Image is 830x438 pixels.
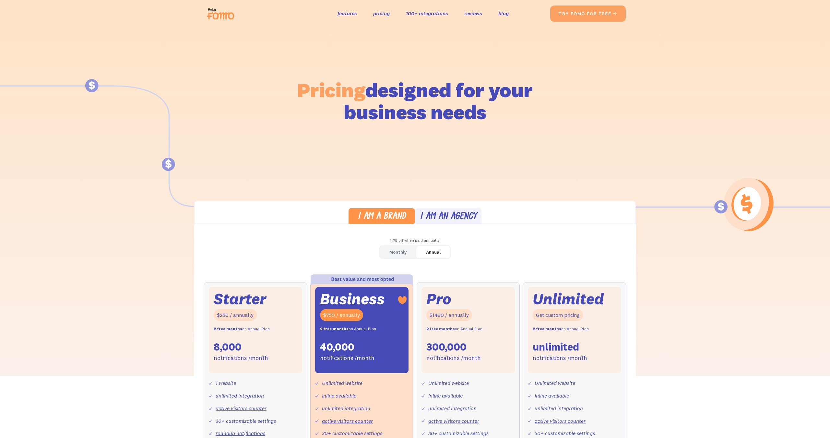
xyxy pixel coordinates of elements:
[216,391,264,400] div: unlimited integration
[533,292,604,306] div: Unlimited
[406,9,448,18] a: 100+ integrations
[428,391,463,400] div: Inline available
[535,418,586,424] a: active visitors counter
[498,9,509,18] a: blog
[214,292,266,306] div: Starter
[322,378,362,388] div: Unlimited website
[420,212,477,222] div: I am an agency
[214,324,270,334] div: on Annual Plan
[535,378,575,388] div: Unlimited website
[428,378,469,388] div: Unlimited website
[320,324,376,334] div: on Annual Plan
[426,353,481,363] div: notifications /month
[533,326,561,331] strong: 2 free months
[214,353,268,363] div: notifications /month
[216,416,276,426] div: 30+ customizable settings
[426,324,482,334] div: on Annual Plan
[426,292,451,306] div: Pro
[533,324,589,334] div: on Annual Plan
[216,405,267,411] a: active visitors counter
[320,309,363,321] div: $750 / annually
[216,430,265,436] a: roundup notifications
[320,340,354,354] div: 40,000
[320,353,374,363] div: notifications /month
[322,429,382,438] div: 30+ customizable settings
[214,326,242,331] strong: 2 free months
[322,418,373,424] a: active visitors counter
[426,340,467,354] div: 300,000
[533,309,583,321] div: Get custom pricing
[533,340,579,354] div: unlimited
[464,9,482,18] a: reviews
[535,404,583,413] div: unlimited integration
[214,340,242,354] div: 8,000
[426,248,441,257] div: Annual
[320,292,385,306] div: Business
[389,248,407,257] div: Monthly
[322,404,370,413] div: unlimited integration
[550,6,626,22] a: try fomo for free
[297,77,365,102] span: Pricing
[322,391,356,400] div: Inline available
[535,391,569,400] div: Inline available
[358,212,406,222] div: I am a brand
[338,9,357,18] a: features
[428,429,489,438] div: 30+ customizable settings
[535,429,595,438] div: 30+ customizable settings
[373,9,390,18] a: pricing
[214,309,257,321] div: $250 / annually
[426,326,455,331] strong: 2 free months
[428,404,477,413] div: unlimited integration
[533,353,587,363] div: notifications /month
[194,236,636,245] div: 17% off when paid annually
[216,378,236,388] div: 1 website
[426,309,472,321] div: $1490 / annually
[428,418,479,424] a: active visitors counter
[297,79,533,123] h1: designed for your business needs
[320,326,349,331] strong: 2 free months
[612,11,618,17] span: 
